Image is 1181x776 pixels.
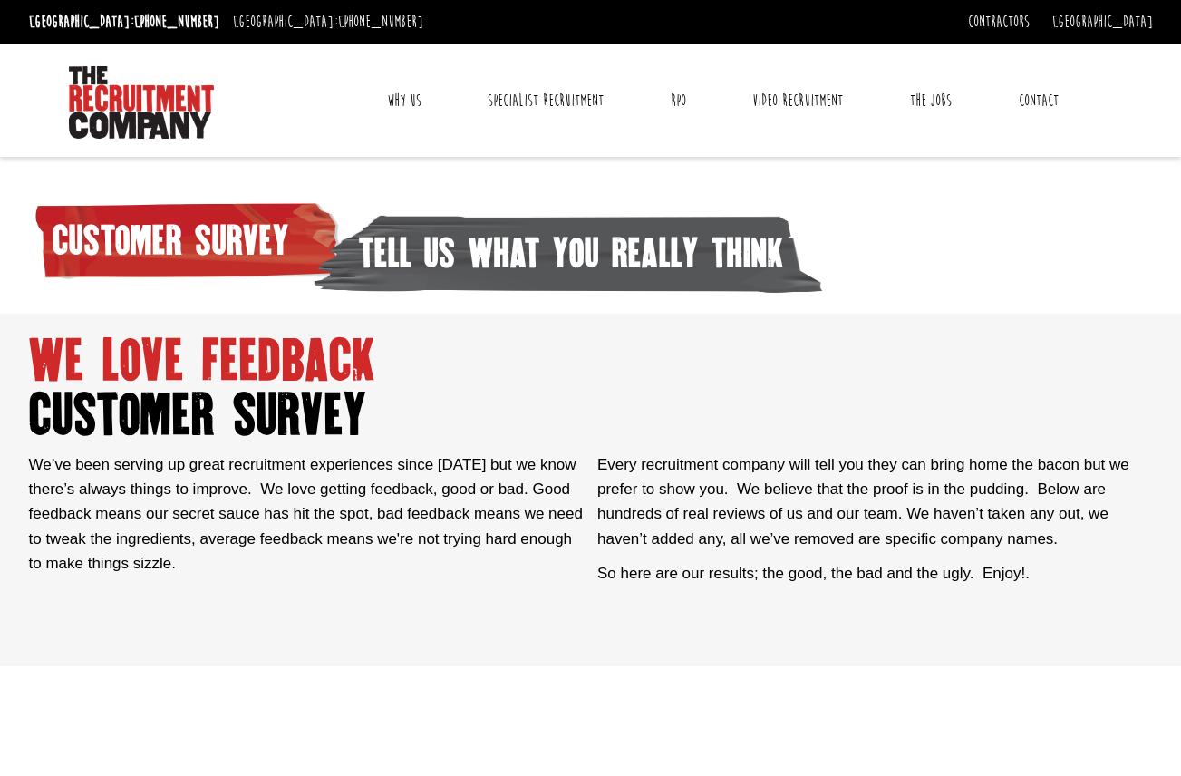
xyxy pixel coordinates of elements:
span: customer survey [29,388,1153,442]
a: Why Us [373,78,435,123]
a: RPO [657,78,700,123]
p: We’ve been serving up great recruitment experiences since [DATE] but we know there’s always thing... [29,452,585,576]
a: Specialist Recruitment [474,78,617,123]
li: [GEOGRAPHIC_DATA]: [228,7,428,36]
a: Contact [1005,78,1072,123]
a: [GEOGRAPHIC_DATA] [1052,12,1153,32]
li: [GEOGRAPHIC_DATA]: [24,7,224,36]
img: The Recruitment Company [69,66,214,139]
p: Every recruitment company will tell you they can bring home the bacon but we prefer to show you. ... [597,452,1153,551]
a: [PHONE_NUMBER] [134,12,219,32]
a: [PHONE_NUMBER] [338,12,423,32]
span: tell us what you really think [313,208,824,298]
a: Contractors [968,12,1030,32]
a: Video Recruitment [739,78,857,123]
h1: we love feedback [29,334,1153,442]
p: So here are our results; the good, the bad and the ugly. Enjoy!. [597,561,1153,586]
span: customer survey [29,195,345,286]
a: The Jobs [896,78,965,123]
